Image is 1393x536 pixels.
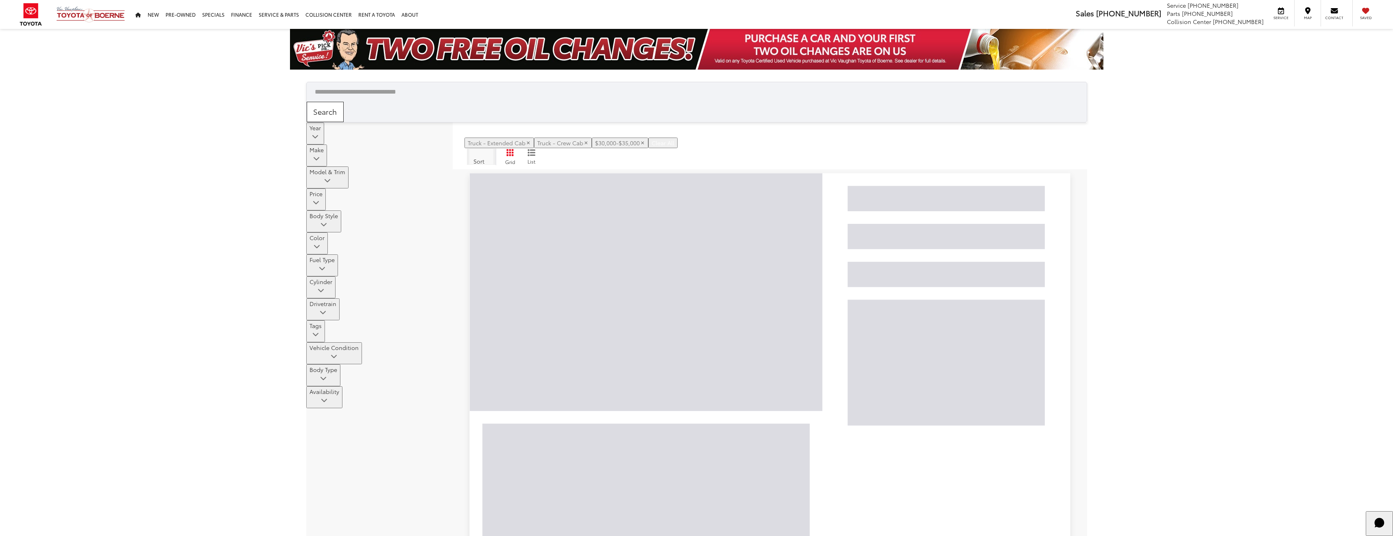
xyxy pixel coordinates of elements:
[290,29,1103,70] img: Two Free Oil Change Vic Vaughan Toyota of Boerne Boerne TX
[310,396,339,407] div: Availability
[310,308,336,319] div: Drivetrain
[310,124,321,132] div: Year
[306,188,326,210] button: PricePrice
[1182,9,1233,18] span: [PHONE_NUMBER]
[307,102,344,122] button: Search
[306,386,342,408] button: AvailabilityAvailability
[1096,8,1161,18] span: [PHONE_NUMBER]
[310,220,338,231] div: Body Style
[1188,1,1238,9] span: [PHONE_NUMBER]
[310,365,337,374] div: Body Type
[1272,15,1290,20] span: Service
[521,149,542,165] button: List View
[314,82,1087,102] form: Search by Make, Model, or Keyword
[528,158,536,165] span: List
[1369,512,1390,534] svg: Start Chat
[464,138,534,148] button: remove Truck%20-%20Extended%20Cab
[1076,8,1094,18] span: Sales
[652,139,674,147] span: Clear All
[1325,15,1343,20] span: Contact
[314,84,1087,99] input: Search by Make, Model, or Keyword
[306,276,336,298] button: CylinderCylinder
[1167,1,1186,9] span: Service
[592,138,648,148] button: remove 30000-35000
[310,286,332,297] div: Cylinder
[306,144,327,166] button: MakeMake
[310,278,332,286] div: Cylinder
[310,154,324,165] div: Make
[473,157,484,165] span: Sort
[310,256,335,264] div: Fuel Type
[310,212,338,220] div: Body Style
[310,198,323,209] div: Price
[1299,15,1317,20] span: Map
[648,138,678,148] button: Clear All
[310,343,359,352] div: Vehicle Condition
[310,322,322,330] div: Tags
[306,210,341,232] button: Body StyleBody Style
[306,166,349,188] button: Model & TrimModel & Trim
[310,146,324,154] div: Make
[306,232,328,254] button: ColorColor
[56,6,125,23] img: Vic Vaughan Toyota of Boerne
[595,139,640,147] span: $30,000-$35,000
[310,352,359,363] div: Vehicle Condition
[468,139,525,147] span: Truck - Extended Cab
[306,320,325,342] button: TagsTags
[310,190,323,198] div: Price
[306,254,338,276] button: Fuel TypeFuel Type
[1167,9,1180,18] span: Parts
[505,158,515,165] span: Grid
[1213,18,1264,26] span: [PHONE_NUMBER]
[310,242,325,253] div: Color
[310,264,335,275] div: Fuel Type
[310,234,325,242] div: Color
[467,149,496,165] button: Select sort value
[306,123,324,144] button: YearYear
[310,168,345,176] div: Model & Trim
[310,300,336,308] div: Drivetrain
[537,139,583,147] span: Truck - Crew Cab
[310,132,321,143] div: Year
[1167,18,1211,26] span: Collision Center
[310,374,337,385] div: Body Type
[496,149,521,165] button: Grid View
[306,342,362,364] button: Vehicle ConditionVehicle Condition
[534,138,592,148] button: remove Truck%20-%20Crew%20Cab
[310,330,322,341] div: Tags
[310,387,339,396] div: Availability
[1357,15,1375,20] span: Saved
[310,176,345,187] div: Model & Trim
[306,364,340,386] button: Body TypeBody Type
[306,298,340,320] button: DrivetrainDrivetrain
